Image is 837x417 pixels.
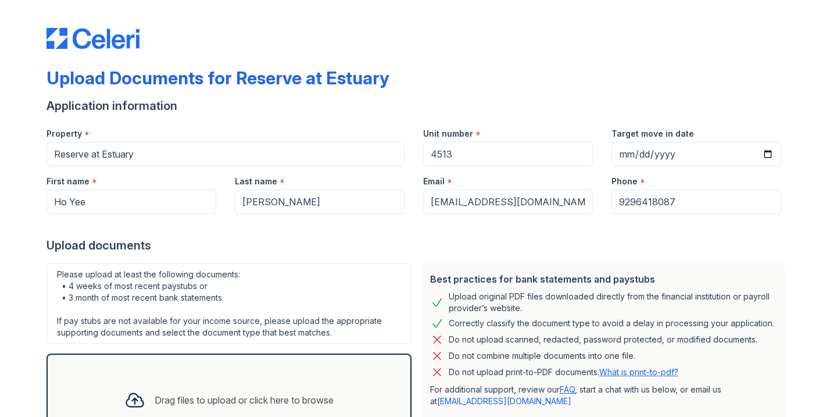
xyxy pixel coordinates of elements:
div: Drag files to upload or click here to browse [155,393,334,407]
a: [EMAIL_ADDRESS][DOMAIN_NAME] [437,396,571,406]
div: Best practices for bank statements and paystubs [430,272,777,286]
div: Do not combine multiple documents into one file. [449,349,635,363]
label: Phone [611,176,638,187]
div: Upload Documents for Reserve at Estuary [46,67,389,88]
p: For additional support, review our , start a chat with us below, or email us at [430,384,777,407]
div: Please upload at least the following documents: • 4 weeks of most recent paystubs or • 3 month of... [46,263,412,344]
label: Unit number [423,128,473,140]
div: Upload documents [46,237,791,254]
label: First name [46,176,90,187]
label: Property [46,128,82,140]
label: Target move in date [611,128,694,140]
a: FAQ [560,384,575,394]
div: Do not upload scanned, redacted, password protected, or modified documents. [449,333,757,347]
div: Correctly classify the document type to avoid a delay in processing your application. [449,316,774,330]
a: What is print-to-pdf? [599,367,678,377]
label: Email [423,176,445,187]
div: Application information [46,98,791,114]
label: Last name [235,176,277,187]
p: Do not upload print-to-PDF documents. [449,366,678,378]
img: CE_Logo_Blue-a8612792a0a2168367f1c8372b55b34899dd931a85d93a1a3d3e32e68fde9ad4.png [46,28,139,49]
iframe: chat widget [788,370,825,405]
div: Upload original PDF files downloaded directly from the financial institution or payroll provider’... [449,291,777,314]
